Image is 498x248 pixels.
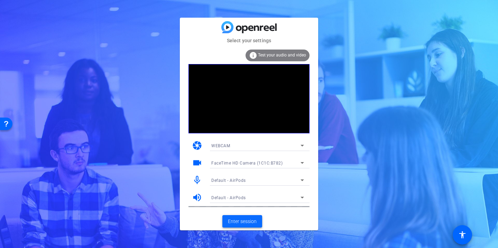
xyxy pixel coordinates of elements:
span: WEBCAM [211,143,230,148]
mat-card-subtitle: Select your settings [180,37,318,44]
span: FaceTime HD Camera (1C1C:B782) [211,161,283,166]
mat-icon: mic_none [192,175,202,185]
mat-icon: videocam [192,158,202,168]
span: Enter session [228,218,257,225]
mat-icon: info [249,51,257,60]
span: Default - AirPods [211,178,246,183]
button: Enter session [222,215,262,228]
img: blue-gradient.svg [221,21,277,33]
mat-icon: accessibility [458,231,467,239]
mat-icon: volume_up [192,192,202,203]
span: Default - AirPods [211,195,246,200]
mat-icon: camera [192,140,202,151]
span: Test your audio and video [258,53,306,57]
